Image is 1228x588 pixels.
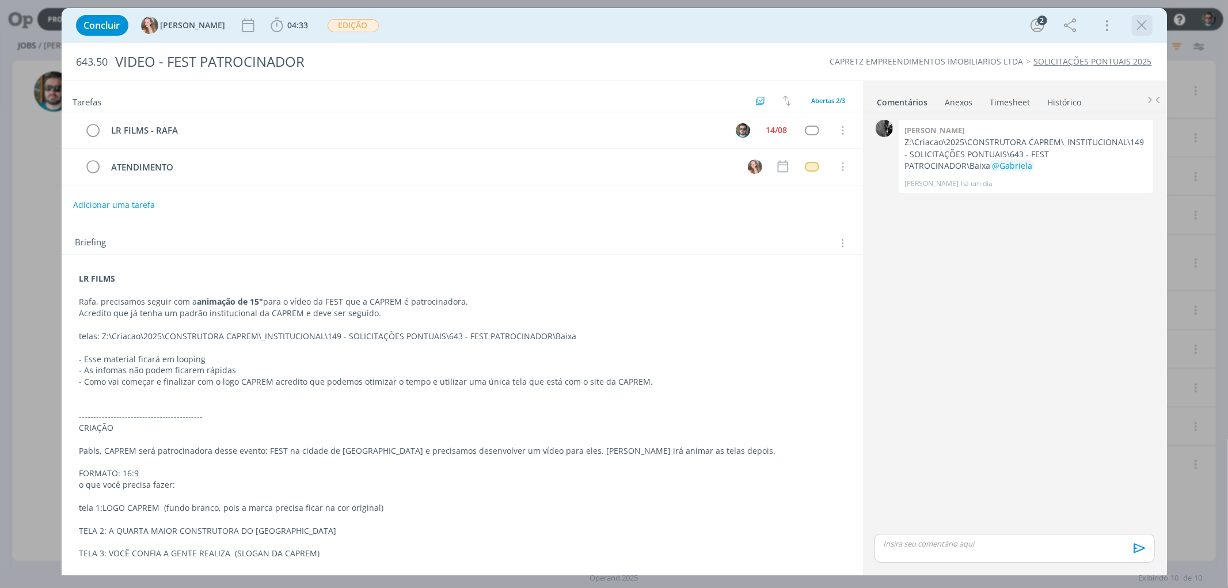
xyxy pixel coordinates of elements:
[747,158,764,175] button: G
[111,48,699,76] div: VIDEO - FEST PATROCINADOR
[766,126,788,134] div: 14/08
[107,123,725,138] div: LR FILMS - RAFA
[1047,92,1082,108] a: Histórico
[73,195,155,215] button: Adicionar uma tarefa
[1034,56,1152,67] a: SOLICITAÇÕES PONTUAIS 2025
[1037,16,1047,25] div: 2
[327,18,379,33] button: EDIÇÃO
[990,92,1031,108] a: Timesheet
[79,445,845,457] p: Pabls, CAPREM será patrocinadora desse evento: FEST na cidade de [GEOGRAPHIC_DATA] e precisamos d...
[62,8,1167,575] div: dialog
[904,125,964,135] b: [PERSON_NAME]
[288,20,309,31] span: 04:33
[73,94,102,108] span: Tarefas
[79,479,845,491] p: o que você precisa fazer:
[79,525,845,537] p: TELA 2: A QUARTA MAIOR CONSTRUTORA DO [GEOGRAPHIC_DATA]
[992,160,1032,171] span: @Gabriela
[876,120,893,137] img: P
[79,502,845,514] p: tela 1:LOGO CAPREM (fundo branco, pois a marca precisa ficar na cor original)
[79,365,845,376] p: - As infomas não podem ficarem rápidas
[141,17,226,34] button: G[PERSON_NAME]
[904,179,959,189] p: [PERSON_NAME]
[735,122,752,139] button: R
[79,296,845,308] p: Rafa, precisamos seguir com a para o vídeo da FEST que a CAPREM é patrocinadora.
[328,19,379,32] span: EDIÇÃO
[75,236,107,251] span: Briefing
[79,376,845,388] p: - Como vai começar e finalizar com o logo CAPREM acredito que podemos otimizar o tempo e utilizar...
[783,96,791,106] img: arrow-down-up.svg
[79,308,845,319] p: Acredito que já tenha um padrão institucional da CAPREM e deve ser seguido.
[79,468,845,479] p: FORMATO: 16:9
[141,17,158,34] img: G
[107,160,737,174] div: ATENDIMENTO
[84,21,120,30] span: Concluir
[161,21,226,29] span: [PERSON_NAME]
[830,56,1024,67] a: CAPRETZ EMPREENDIMENTOS IMOBILIARIOS LTDA
[76,15,128,36] button: Concluir
[79,548,845,559] p: TELA 3: VOCÊ CONFIA A GENTE REALIZA (SLOGAN DA CAPREM)
[945,97,973,108] div: Anexos
[736,123,750,138] img: R
[268,16,311,35] button: 04:33
[79,411,845,422] p: -------------------------------------------
[79,422,845,434] p: CRIAÇÃO
[748,160,762,174] img: G
[79,354,845,365] p: - Esse material ficará em looping
[904,136,1147,172] p: Z:\Criacao\2025\CONSTRUTORA CAPREM\_INSTITUCIONAL\149 - SOLICITAÇÕES PONTUAIS\643 - FEST PATROCIN...
[79,273,116,284] strong: LR FILMS
[1028,16,1047,35] button: 2
[197,296,264,307] strong: animação de 15"
[77,56,108,69] span: 643.50
[79,331,845,342] p: telas: Z:\Criacao\2025\CONSTRUTORA CAPREM\_INSTITUCIONAL\149 - SOLICITAÇÕES PONTUAIS\643 - FEST P...
[877,92,929,108] a: Comentários
[961,179,993,189] span: há um dia
[812,96,846,105] span: Abertas 2/3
